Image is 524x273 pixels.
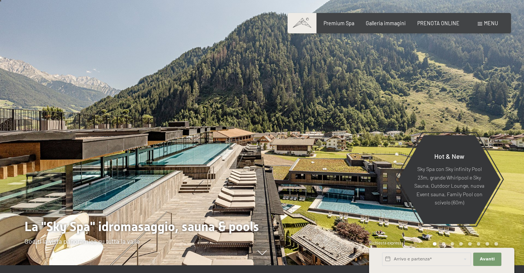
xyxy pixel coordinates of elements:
a: Hot & New Sky Spa con Sky infinity Pool 23m, grande Whirlpool e Sky Sauna, Outdoor Lounge, nuova ... [398,135,501,224]
span: Avanti [480,256,495,262]
a: PRENOTA ONLINE [417,20,460,26]
a: Premium Spa [324,20,354,26]
button: Avanti [473,253,501,266]
span: Richiesta express [369,240,402,245]
span: Hot & New [434,152,464,160]
p: Sky Spa con Sky infinity Pool 23m, grande Whirlpool e Sky Sauna, Outdoor Lounge, nuova Event saun... [414,165,485,207]
a: Galleria immagini [366,20,406,26]
span: Menu [484,20,498,26]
